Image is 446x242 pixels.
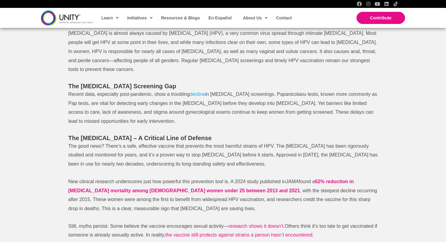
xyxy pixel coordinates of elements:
[68,179,286,184] span: New clinical research underscores just how powerful this prevention tool is. A 2024 study publish...
[68,92,190,97] span: Recent data, especially post-pandemic, show a troubling
[299,179,315,184] span: found a
[101,13,119,22] span: Learn
[366,2,371,6] a: Instagram
[190,92,205,97] a: decline
[286,179,299,184] span: JAMA
[68,188,377,211] span: , with the steepest decline occurring after 2015. These women were among the first to benefit fro...
[165,232,314,237] a: the vaccine still protects against strains a person hasn’t encountered.
[68,224,228,229] span: Still, myths persist. Some believe the vaccine encourages sexual activity—
[68,92,377,124] span: in [MEDICAL_DATA] screenings. Papanicolaou tests, known more commonly as Pap tests, are vital for...
[68,143,377,166] span: The good news? There’s a safe, effective vaccine that prevents the most harmful strains of HPV. T...
[68,135,211,141] b: The [MEDICAL_DATA] – A Critical Line of Defense
[158,11,202,25] a: Resources & Blogs
[68,179,354,193] a: 62% reduction in [MEDICAL_DATA] mortality among [DEMOGRAPHIC_DATA] women under 25 between 2013 an...
[384,2,389,6] a: LinkedIn
[273,11,294,25] a: Contact
[276,15,292,20] span: Contact
[161,15,200,20] span: Resources & Blogs
[356,12,405,24] a: Contribute
[370,15,392,20] span: Contribute
[228,224,285,229] a: research shows it doesn’t.
[375,2,380,6] a: YouTube
[68,224,377,238] span: Others think it’s too late to get vaccinated if someone is already sexually active. In reality,
[393,2,398,6] a: TikTok
[127,13,153,22] span: Initiatives
[68,13,377,72] span: May is Women’s Health Month—a time to spotlight the importance of preventive care and empower wom...
[243,13,268,22] span: About Us
[205,11,234,25] a: En Español
[357,2,362,6] a: Facebook
[208,15,231,20] span: En Español
[240,11,270,25] a: About Us
[68,83,176,89] b: The [MEDICAL_DATA] Screening Gap
[41,10,93,25] img: unity-logo-dark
